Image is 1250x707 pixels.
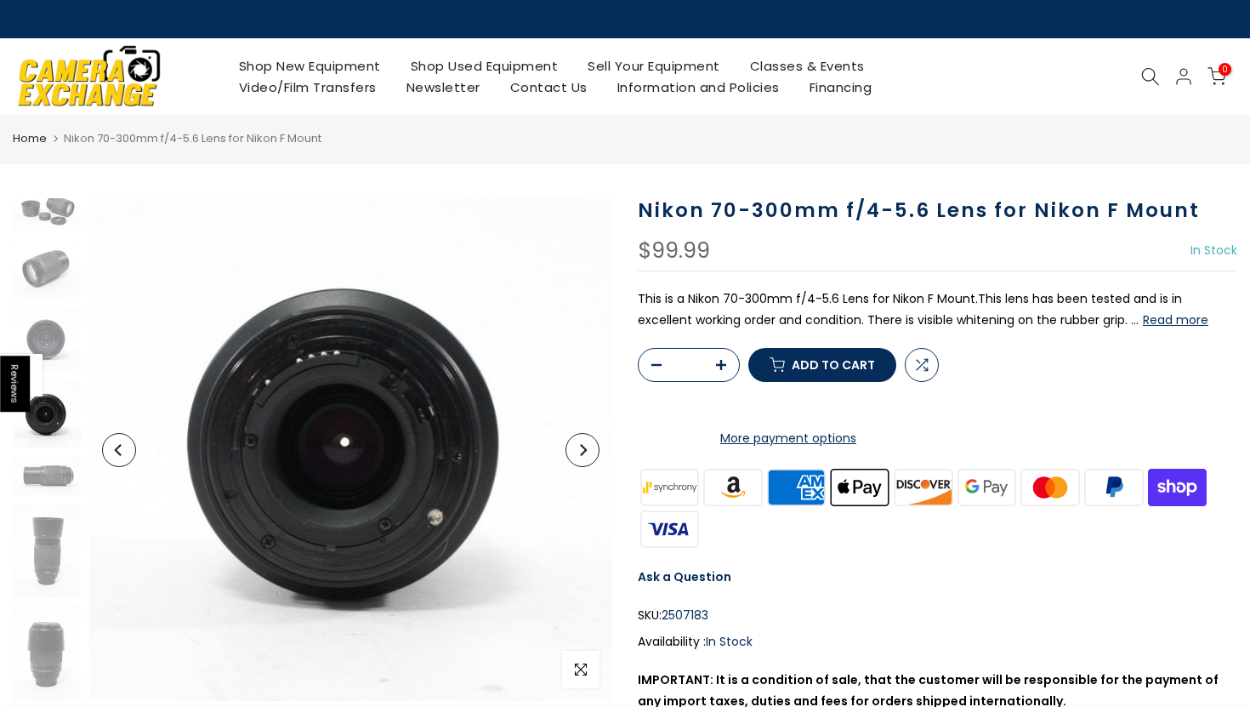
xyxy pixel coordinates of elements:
img: Nikon 70-300mm f/4-5.6 Lens for Nikon F Mount Lenses Small Format - Nikon F Mount Lenses Manual F... [13,505,81,598]
img: american express [764,466,828,508]
img: Nikon 70-300mm f/4-5.6 Lens for Nikon F Mount Lenses Small Format - Nikon F Mount Lenses Manual F... [13,606,81,700]
div: SKU: [638,605,1237,626]
img: Nikon 70-300mm f/4-5.6 Lens for Nikon F Mount Lenses Small Format - Nikon F Mount Lenses Manual F... [13,382,81,448]
button: Add to cart [748,348,896,382]
img: discover [892,466,956,508]
img: shopify pay [1145,466,1209,508]
span: Nikon 70-300mm f/4-5.6 Lens for Nikon F Mount [64,130,321,146]
a: Ask a Question [638,568,731,585]
img: paypal [1082,466,1146,508]
img: Nikon 70-300mm f/4-5.6 Lens for Nikon F Mount Lenses Small Format - Nikon F Mount Lenses Manual F... [13,456,81,496]
button: Read more [1143,312,1208,328]
span: Add to cart [792,359,875,371]
img: synchrony [638,466,702,508]
h1: Nikon 70-300mm f/4-5.6 Lens for Nikon F Mount [638,198,1237,223]
img: Nikon 70-300mm f/4-5.6 Lens for Nikon F Mount Lenses Small Format - Nikon F Mount Lenses Manual F... [13,189,81,231]
button: Next [565,433,599,467]
img: apple pay [828,466,892,508]
button: Previous [102,433,136,467]
a: Newsletter [391,77,495,98]
a: 0 [1207,67,1226,86]
img: amazon payments [702,466,765,508]
a: Classes & Events [735,55,879,77]
span: 0 [1219,63,1231,76]
a: More payment options [638,428,939,449]
img: visa [638,508,702,550]
a: Shop Used Equipment [395,55,573,77]
p: This is a Nikon 70-300mm f/4-5.6 Lens for Nikon F Mount.This lens has been tested and is in excel... [638,288,1237,331]
a: Home [13,130,47,147]
a: Information and Policies [602,77,794,98]
div: Availability : [638,631,1237,653]
img: master [1019,466,1082,508]
a: Financing [794,77,887,98]
span: In Stock [1190,242,1237,259]
span: 2507183 [662,605,708,626]
div: $99.99 [638,240,710,262]
a: Shop New Equipment [224,55,395,77]
a: Video/Film Transfers [224,77,391,98]
img: Nikon 70-300mm f/4-5.6 Lens for Nikon F Mount Lenses Small Format - Nikon F Mount Lenses Manual F... [13,307,81,373]
a: Sell Your Equipment [573,55,736,77]
img: google pay [955,466,1019,508]
img: Nikon 70-300mm f/4-5.6 Lens for Nikon F Mount Lenses Small Format - Nikon F Mount Lenses Manual F... [13,240,81,299]
a: Contact Us [495,77,602,98]
img: Nikon 70-300mm f/4-5.6 Lens for Nikon F Mount Lenses Small Format - Nikon F Mount Lenses Manual F... [89,198,612,701]
span: In Stock [706,633,753,650]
